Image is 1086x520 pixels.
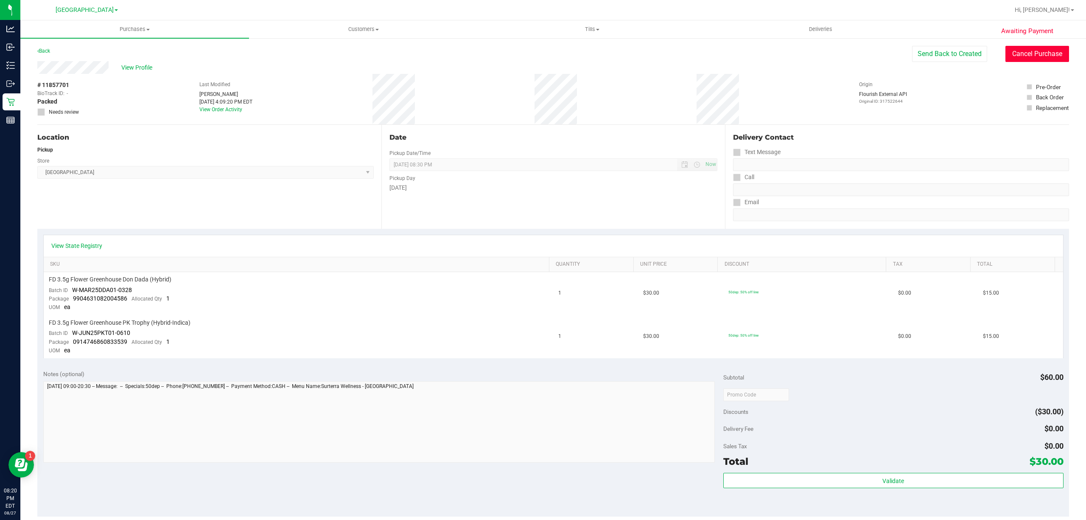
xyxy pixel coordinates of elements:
[49,330,68,336] span: Batch ID
[37,97,57,106] span: Packed
[249,20,478,38] a: Customers
[723,473,1064,488] button: Validate
[20,25,249,33] span: Purchases
[249,25,477,33] span: Customers
[199,98,252,106] div: [DATE] 4:09:20 PM EDT
[199,81,230,88] label: Last Modified
[25,451,35,461] iframe: Resource center unread badge
[733,158,1069,171] input: Format: (999) 999-9999
[798,25,844,33] span: Deliveries
[643,332,659,340] span: $30.00
[859,98,907,104] p: Original ID: 317522644
[37,81,69,90] span: # 11857701
[643,289,659,297] span: $30.00
[859,90,907,104] div: Flourish External API
[723,388,789,401] input: Promo Code
[199,90,252,98] div: [PERSON_NAME]
[728,290,759,294] span: 50dep: 50% off line
[199,107,242,112] a: View Order Activity
[20,20,249,38] a: Purchases
[49,296,69,302] span: Package
[733,171,754,183] label: Call
[389,132,718,143] div: Date
[64,347,70,354] span: ea
[558,289,561,297] span: 1
[389,149,431,157] label: Pickup Date/Time
[983,332,999,340] span: $15.00
[983,289,999,297] span: $15.00
[723,455,748,467] span: Total
[1040,373,1064,382] span: $60.00
[4,487,17,510] p: 08:20 PM EDT
[640,261,714,268] a: Unit Price
[389,183,718,192] div: [DATE]
[132,339,162,345] span: Allocated Qty
[478,25,706,33] span: Tills
[723,374,744,381] span: Subtotal
[912,46,987,62] button: Send Back to Created
[1030,455,1064,467] span: $30.00
[733,132,1069,143] div: Delivery Contact
[6,79,15,88] inline-svg: Outbound
[37,90,64,97] span: BioTrack ID:
[1044,441,1064,450] span: $0.00
[72,329,130,336] span: W-JUN25PKT01-0610
[49,348,60,354] span: UOM
[723,404,748,419] span: Discounts
[6,43,15,51] inline-svg: Inbound
[898,332,911,340] span: $0.00
[1044,424,1064,433] span: $0.00
[728,333,759,337] span: 50dep: 50% off line
[37,132,374,143] div: Location
[51,242,102,250] a: View State Registry
[6,116,15,124] inline-svg: Reports
[67,90,68,97] span: -
[56,6,114,14] span: [GEOGRAPHIC_DATA]
[723,443,747,450] span: Sales Tax
[6,25,15,33] inline-svg: Analytics
[37,157,49,165] label: Store
[72,287,132,293] span: W-MAR25DDA01-0328
[1036,83,1061,91] div: Pre-Order
[43,371,84,377] span: Notes (optional)
[556,261,630,268] a: Quantity
[478,20,706,38] a: Tills
[723,425,753,432] span: Delivery Fee
[733,146,781,158] label: Text Message
[893,261,967,268] a: Tax
[1001,26,1053,36] span: Awaiting Payment
[49,275,171,284] span: FD 3.5g Flower Greenhouse Don Dada (Hybrid)
[1035,407,1064,416] span: ($30.00)
[4,510,17,516] p: 08/27
[1036,93,1064,101] div: Back Order
[8,452,34,478] iframe: Resource center
[882,478,904,484] span: Validate
[733,183,1069,196] input: Format: (999) 999-9999
[1015,6,1070,13] span: Hi, [PERSON_NAME]!
[121,63,155,72] span: View Profile
[733,196,759,208] label: Email
[49,108,79,116] span: Needs review
[1036,104,1069,112] div: Replacement
[859,81,873,88] label: Origin
[64,304,70,310] span: ea
[166,338,170,345] span: 1
[725,261,883,268] a: Discount
[977,261,1051,268] a: Total
[6,98,15,106] inline-svg: Retail
[132,296,162,302] span: Allocated Qty
[37,147,53,153] strong: Pickup
[558,332,561,340] span: 1
[6,61,15,70] inline-svg: Inventory
[49,287,68,293] span: Batch ID
[1005,46,1069,62] button: Cancel Purchase
[37,48,50,54] a: Back
[73,338,127,345] span: 0914746860833539
[49,304,60,310] span: UOM
[49,319,190,327] span: FD 3.5g Flower Greenhouse PK Trophy (Hybrid-Indica)
[49,339,69,345] span: Package
[166,295,170,302] span: 1
[898,289,911,297] span: $0.00
[73,295,127,302] span: 9904631082004586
